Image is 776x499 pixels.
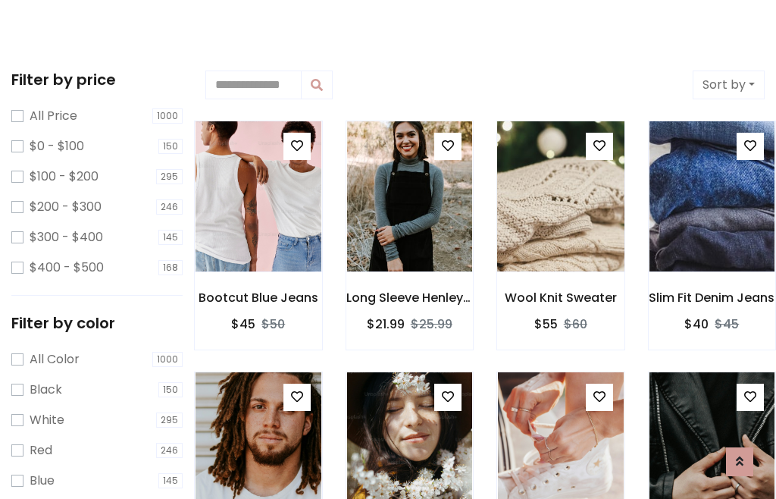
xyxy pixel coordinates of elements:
h6: Long Sleeve Henley T-Shirt [346,290,474,305]
h6: Bootcut Blue Jeans [195,290,322,305]
span: 145 [158,230,183,245]
h6: $40 [684,317,709,331]
label: All Price [30,107,77,125]
span: 145 [158,473,183,488]
h5: Filter by price [11,71,183,89]
span: 246 [156,443,183,458]
label: All Color [30,350,80,369]
label: $200 - $300 [30,198,102,216]
label: Black [30,381,62,399]
span: 150 [158,139,183,154]
h6: $45 [231,317,255,331]
span: 1000 [152,108,183,124]
span: 295 [156,169,183,184]
del: $50 [261,315,285,333]
h6: $55 [534,317,558,331]
button: Sort by [693,71,765,99]
del: $60 [564,315,587,333]
h5: Filter by color [11,314,183,332]
span: 246 [156,199,183,215]
label: Red [30,441,52,460]
del: $25.99 [411,315,452,333]
label: $400 - $500 [30,259,104,277]
h6: Wool Knit Sweater [497,290,624,305]
label: White [30,411,64,429]
label: Blue [30,472,55,490]
label: $100 - $200 [30,168,99,186]
span: 168 [158,260,183,275]
span: 295 [156,413,183,428]
span: 1000 [152,352,183,367]
label: $300 - $400 [30,228,103,246]
h6: Slim Fit Denim Jeans [649,290,776,305]
del: $45 [715,315,739,333]
span: 150 [158,382,183,397]
label: $0 - $100 [30,137,84,155]
h6: $21.99 [367,317,405,331]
